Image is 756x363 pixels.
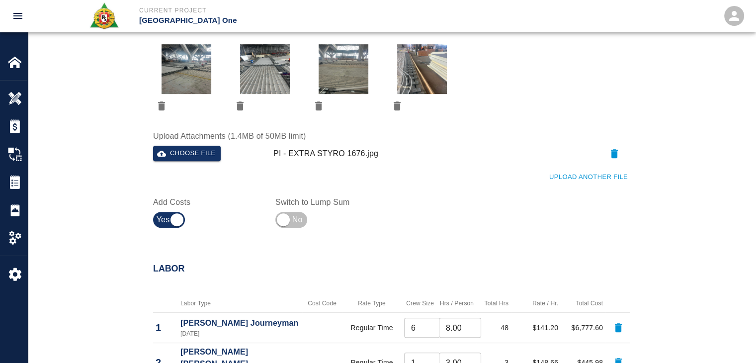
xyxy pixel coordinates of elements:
p: [PERSON_NAME] Journeyman [180,317,300,329]
img: thumbnail [240,44,290,94]
p: Current Project [139,6,432,15]
td: $6,777.60 [561,313,605,343]
button: Choose file [153,146,221,161]
img: thumbnail [319,44,368,94]
p: 1 [156,320,175,335]
button: delete [310,97,327,114]
p: [DATE] [180,329,300,338]
button: open drawer [6,4,30,28]
label: Add Costs [153,196,263,208]
th: Cost Code [302,294,342,313]
th: Total Hrs [476,294,511,313]
td: $141.20 [511,313,561,343]
img: thumbnail [162,44,211,94]
td: 48 [476,313,511,343]
th: Total Cost [561,294,605,313]
label: Upload Attachments (1.4MB of 50MB limit) [153,130,630,142]
th: Rate / Hr. [511,294,561,313]
th: Crew Size [402,294,436,313]
th: Hrs / Person [436,294,476,313]
th: Labor Type [178,294,302,313]
label: Switch to Lump Sum [275,196,386,208]
button: Upload Another File [547,170,630,185]
img: thumbnail [397,44,447,94]
th: Rate Type [342,294,402,313]
iframe: Chat Widget [706,315,756,363]
p: PI - EXTRA STYRO 1676.jpg [273,148,378,160]
img: Roger & Sons Concrete [89,2,119,30]
p: [GEOGRAPHIC_DATA] One [139,15,432,26]
h2: Labor [153,264,630,274]
td: Regular Time [342,313,402,343]
button: delete [389,97,406,114]
button: delete [153,97,170,114]
button: delete [232,97,249,114]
